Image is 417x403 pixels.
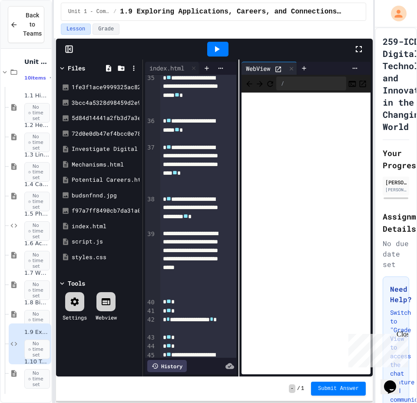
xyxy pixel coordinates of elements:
[72,145,139,153] div: Investigate Digital Technology Applications.html
[68,279,85,288] div: Tools
[72,206,139,215] div: f97a7ff8490cb7da31a0754a916505df.jpg
[72,222,139,231] div: index.html
[72,114,139,123] div: 5d84d14441a2fb3d7a3e3dbbdbca96bd.jpg
[24,210,50,218] span: 1.5 Phone Usage Assignment
[24,151,50,159] span: 1.3 Linking Web Pages
[311,382,366,396] button: Submit Answer
[24,58,50,66] span: Unit 1 - Computational Thinking and Making Connections
[383,238,409,270] div: No due date set
[72,130,139,138] div: 72d0e0db47ef4bcc0e78d7aaf2e779fb.jpg
[385,187,407,193] div: [PERSON_NAME][EMAIL_ADDRESS][DOMAIN_NAME]
[63,313,87,321] div: Settings
[24,181,50,188] span: 1.4 Cascading Style Sheets
[72,176,139,184] div: Potential Careers.html
[3,3,60,55] div: Chat with us now!Close
[72,99,139,107] div: 3bcc4a5328d98459d2e9b4aaa47e411e.jpg
[72,191,139,200] div: budsnfnnd.jpg
[24,92,50,100] span: 1.1 History of the WWW
[120,7,342,17] span: 1.9 Exploring Applications, Careers, and Connections in the Digital World
[61,23,91,35] button: Lesson
[24,299,50,306] span: 1.8 Bias in Artificial Intelligence
[381,368,408,394] iframe: chat widget
[24,329,50,336] span: 1.9 Exploring Applications, Careers, and Connections in the Digital World
[72,253,139,262] div: styles.css
[24,75,46,81] span: 10 items
[24,103,50,123] span: No time set
[318,385,359,392] span: Submit Answer
[24,280,50,300] span: No time set
[24,358,50,366] span: 1.10 Technology and the Environment
[23,11,42,38] span: Back to Teams
[113,8,116,15] span: /
[24,270,50,277] span: 1.7 What is Artificial Intelligence (AI)
[301,385,304,392] span: 1
[383,147,409,171] h2: Your Progress
[24,340,50,360] span: No time set
[382,3,409,23] div: My Account
[390,284,402,305] h3: Need Help?
[24,133,50,153] span: No time set
[68,63,85,73] div: Files
[24,240,50,247] span: 1.6 Accessibility
[24,251,50,271] span: No time set
[24,310,50,330] span: No time set
[24,369,50,389] span: No time set
[345,330,408,367] iframe: chat widget
[93,23,119,35] button: Grade
[50,74,51,81] span: •
[72,237,139,246] div: script.js
[72,160,139,169] div: Mechanisms.html
[24,162,50,182] span: No time set
[289,384,295,393] span: -
[24,221,50,241] span: No time set
[24,192,50,212] span: No time set
[72,83,139,92] div: 1fe3f1ace9999325ac82c8553d5a220f.jpg
[24,122,50,129] span: 1.2 Hello World
[297,385,300,392] span: /
[96,313,117,321] div: Webview
[383,210,409,235] h2: Assignment Details
[68,8,110,15] span: Unit 1 - Computational Thinking and Making Connections
[8,6,44,43] button: Back to Teams
[385,178,407,186] div: [PERSON_NAME]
